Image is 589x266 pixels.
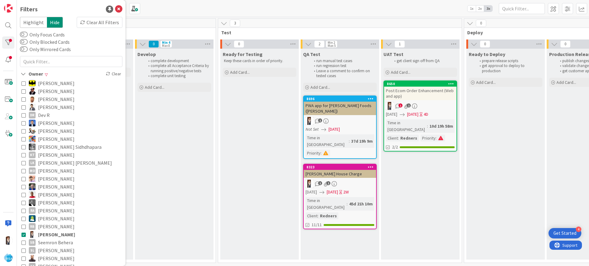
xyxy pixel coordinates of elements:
[468,6,476,12] span: 1x
[304,96,376,115] div: 8696PWA app for [PERSON_NAME] Foods ([PERSON_NAME])
[21,159,121,167] button: Lk [PERSON_NAME] [PERSON_NAME]
[38,207,75,215] span: [PERSON_NAME]
[303,51,320,57] span: QA Test
[310,84,330,90] span: Add Card...
[328,41,335,44] div: Min 2
[476,58,541,63] li: prepare release scripts
[38,159,112,167] span: [PERSON_NAME] [PERSON_NAME]
[38,175,75,183] span: [PERSON_NAME]
[20,31,65,38] label: Only Focus Cards
[47,17,63,28] span: Hide
[304,164,376,170] div: 8323
[21,183,121,191] button: RT [PERSON_NAME]
[29,96,36,103] img: AS
[221,29,454,36] span: Test
[29,167,36,174] div: MO
[384,102,456,110] div: SK
[407,103,411,107] span: 1
[29,144,36,150] img: KS
[29,239,36,246] div: SB
[21,119,121,127] button: DP [PERSON_NAME]
[306,197,347,211] div: Time in [GEOGRAPHIC_DATA]
[480,40,490,48] span: 0
[38,95,75,103] span: [PERSON_NAME]
[318,118,322,122] span: 1
[318,181,322,185] span: 1
[386,111,397,118] span: [DATE]
[392,144,398,150] span: 2/2
[21,230,121,238] button: SK [PERSON_NAME]
[306,134,349,148] div: Time in [GEOGRAPHIC_DATA]
[476,63,541,73] li: get approval to deploy to production
[318,212,338,219] div: Redners
[387,82,456,86] div: 8650
[29,215,36,222] img: RD
[29,199,36,206] img: RA
[21,103,121,111] button: BR [PERSON_NAME]
[386,119,427,133] div: Time in [GEOGRAPHIC_DATA]
[20,46,28,52] button: Only Mirrored Cards
[553,230,576,236] div: Get Started
[29,159,36,166] div: Lk
[499,3,545,14] input: Quick Filter...
[560,40,571,48] span: 0
[424,111,428,118] div: 4D
[105,70,122,78] div: Clear
[38,183,75,191] span: [PERSON_NAME]
[29,183,36,190] img: RT
[310,58,376,63] li: run manual test cases
[304,164,376,178] div: 8323[PERSON_NAME] House Charge
[556,80,576,85] span: Add Card...
[347,200,348,207] span: :
[137,51,156,57] span: Develop
[13,1,28,8] span: Support
[21,135,121,143] button: JK [PERSON_NAME]
[306,126,319,132] i: Not Set
[304,180,376,188] div: SK
[428,123,455,129] div: 10d 19h 58m
[436,135,437,141] span: :
[391,69,410,75] span: Add Card...
[38,103,75,111] span: [PERSON_NAME]
[476,20,486,27] span: 0
[38,167,75,175] span: [PERSON_NAME]
[20,56,122,67] input: Quick Filter...
[326,181,330,185] span: 1
[20,5,38,14] div: Filters
[38,111,50,119] span: Dev R
[29,128,36,134] img: ES
[386,102,394,110] img: SK
[306,165,376,169] div: 8323
[38,223,75,230] span: [PERSON_NAME]
[145,63,210,73] li: complete all Acceptance Criteria by running positive/negative tests
[29,191,36,198] img: RM
[38,215,75,223] span: [PERSON_NAME]
[29,223,36,230] div: RB
[384,87,456,100] div: Post Ecom Order Enhancement (Web and app)
[421,135,436,141] div: Priority
[224,58,295,63] p: Keep these cards in order of priority.
[469,51,505,57] span: Ready to Deploy
[383,81,457,152] a: 8650Post Ecom Order Enhancement (Web and app)SK[DATE][DATE]4DTime in [GEOGRAPHIC_DATA]:10d 19h 58...
[304,170,376,178] div: [PERSON_NAME] House Charge
[234,40,244,48] span: 0
[21,215,121,223] button: RD [PERSON_NAME]
[399,135,419,141] div: Redners
[21,191,121,199] button: RM [PERSON_NAME]
[77,17,122,28] div: Clear All Filters
[38,191,75,199] span: [PERSON_NAME]
[21,151,121,159] button: KT [PERSON_NAME]
[476,80,496,85] span: Add Card...
[145,73,210,78] li: complete unit testing
[427,123,428,129] span: :
[20,46,71,53] label: Only Mirrored Cards
[145,84,164,90] span: Add Card...
[306,150,321,156] div: Priority
[29,120,36,126] img: DP
[310,69,376,79] li: Leave a comment to confirm on tested cases
[230,69,250,75] span: Add Card...
[145,58,210,63] li: complete development
[29,247,36,254] div: SL
[21,238,121,246] button: SB Seemron Behera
